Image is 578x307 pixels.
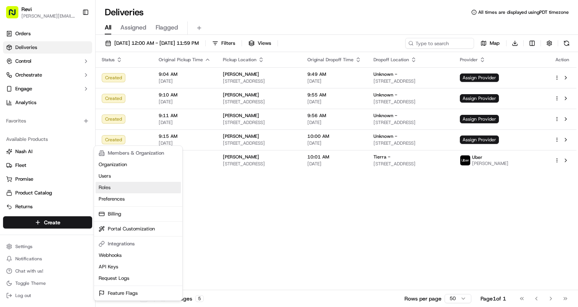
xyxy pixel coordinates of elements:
a: Feature Flags [96,287,181,299]
a: Preferences [96,193,181,205]
a: Powered byPylon [54,129,93,136]
a: Request Logs [96,273,181,284]
a: Organization [96,159,181,170]
span: Pylon [76,130,93,136]
a: Users [96,170,181,182]
span: API Documentation [72,111,123,119]
div: Members & Organization [96,147,181,159]
button: Start new chat [130,75,139,85]
div: We're available if you need us! [26,81,97,87]
div: Start new chat [26,73,125,81]
a: Portal Customization [96,223,181,235]
div: 💻 [65,112,71,118]
img: 1736555255976-a54dd68f-1ca7-489b-9aae-adbdc363a1c4 [8,73,21,87]
a: Webhooks [96,250,181,261]
div: 📗 [8,112,14,118]
a: API Keys [96,261,181,273]
p: Welcome 👋 [8,31,139,43]
div: Integrations [96,238,181,250]
a: Billing [96,208,181,220]
a: Roles [96,182,181,193]
a: 📗Knowledge Base [5,108,62,122]
img: Nash [8,8,23,23]
a: 💻API Documentation [62,108,126,122]
input: Got a question? Start typing here... [20,49,138,57]
span: Knowledge Base [15,111,58,119]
